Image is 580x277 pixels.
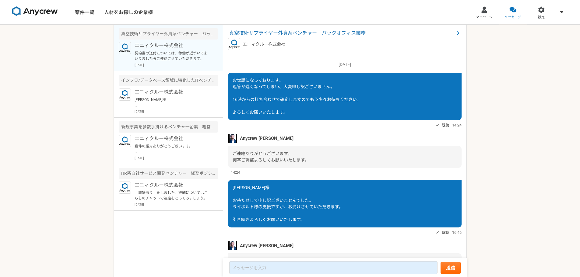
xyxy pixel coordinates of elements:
[240,135,294,142] span: Anycrew [PERSON_NAME]
[12,6,58,16] img: 8DqYSo04kwAAAAASUVORK5CYII=
[476,15,493,20] span: マイページ
[452,122,462,128] span: 14:24
[442,122,449,129] span: 既読
[233,185,343,222] span: [PERSON_NAME]様 お待たせして申し訳ございませんでした。 ライボルト様の支援ですが、お受けさせていただきます。 引き続きよろしくお願いいたします。
[135,97,210,108] p: [PERSON_NAME]様 ご連絡ありがとうございます。 引き続きよろしくお願いいたします。
[538,15,545,20] span: 設定
[119,168,218,179] div: HR系自社サービス開発ベンチャー 総務ポジション
[119,135,131,147] img: logo_text_blue_01.png
[119,42,131,54] img: logo_text_blue_01.png
[442,229,449,236] span: 既読
[135,109,218,114] p: [DATE]
[135,135,210,142] p: エニィクルー株式会社
[231,169,240,175] span: 14:24
[504,15,521,20] span: メッセージ
[119,28,218,40] div: 真空技術サプライヤー外資系ベンチャー バックオフィス業務
[135,50,210,61] p: 契約書の送付については、稼働が近づいてまいりましたらご連絡させていただきます。
[135,202,218,207] p: [DATE]
[135,156,218,160] p: [DATE]
[135,88,210,96] p: エニィクルー株式会社
[135,182,210,189] p: エニィクルー株式会社
[228,38,240,50] img: logo_text_blue_01.png
[233,151,309,162] span: ご連絡ありがとうございます。 何卒ご調整よろしくお願いいたします。
[240,242,294,249] span: Anycrew [PERSON_NAME]
[452,230,462,235] span: 16:46
[119,75,218,86] div: インフラ/データベース領域に特化したITベンチャー 人事・評価制度設計
[441,262,461,274] button: 送信
[119,88,131,101] img: logo_text_blue_01.png
[135,144,210,154] p: 案件の紹介ありがとうございます。 下記案件でしたら経験もありますので対応可能となります。 インフラ/データベース領域に特化したITベンチャー 人事・評価制度設計 レジュメも送付させていただきまし...
[228,134,237,143] img: S__5267474.jpg
[228,61,462,68] p: [DATE]
[135,63,218,67] p: [DATE]
[229,29,454,37] span: 真空技術サプライヤー外資系ベンチャー バックオフィス業務
[243,41,285,47] p: エニィクルー株式会社
[228,241,237,250] img: S__5267474.jpg
[119,121,218,133] div: 新規事業を多数手掛けるベンチャー企業 経営陣サポート（秘書・経営企画）
[119,182,131,194] img: logo_text_blue_01.png
[233,78,361,115] span: お世話になっております。 返答が遅くなってしまい、大変申し訳ございません。 16時からの打ち合わせで確定しますのでもう少々お待ちください。 よろしくお願いいたします。
[135,190,210,201] p: 「興味あり」をしました。詳細についてはこちらのチャットで連絡をとってみましょう。
[135,42,210,49] p: エニィクルー株式会社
